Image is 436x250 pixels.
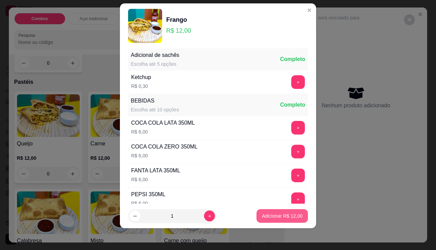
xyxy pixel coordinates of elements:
[131,190,166,199] div: PEPSI 350ML
[131,128,195,135] p: R$ 6,00
[129,210,140,221] button: decrease-product-quantity
[128,9,162,43] img: product-image
[304,5,315,16] button: Close
[131,97,179,105] div: BEBIDAS
[291,169,305,182] button: add
[131,51,179,59] div: Adicional de sachês
[131,106,179,113] div: Escolha até 10 opções
[291,145,305,158] button: add
[256,209,308,223] button: Adicionar R$ 12,00
[131,73,151,81] div: Ketchup
[280,55,305,63] div: Completo
[166,26,191,35] p: R$ 12,00
[131,143,198,151] div: COCA COLA ZERO 350ML
[131,61,179,67] div: Escolha até 5 opções
[131,152,198,159] p: R$ 6,00
[131,167,180,175] div: FANTA LATA 350ML
[204,210,215,221] button: increase-product-quantity
[291,121,305,135] button: add
[291,192,305,206] button: add
[131,200,166,207] p: R$ 6,00
[262,213,302,219] p: Adicionar R$ 12,00
[280,101,305,109] div: Completo
[166,15,191,25] div: Frango
[131,83,151,90] p: R$ 0,30
[131,176,180,183] p: R$ 6,00
[131,119,195,127] div: COCA COLA LATA 350ML
[291,75,305,89] button: add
